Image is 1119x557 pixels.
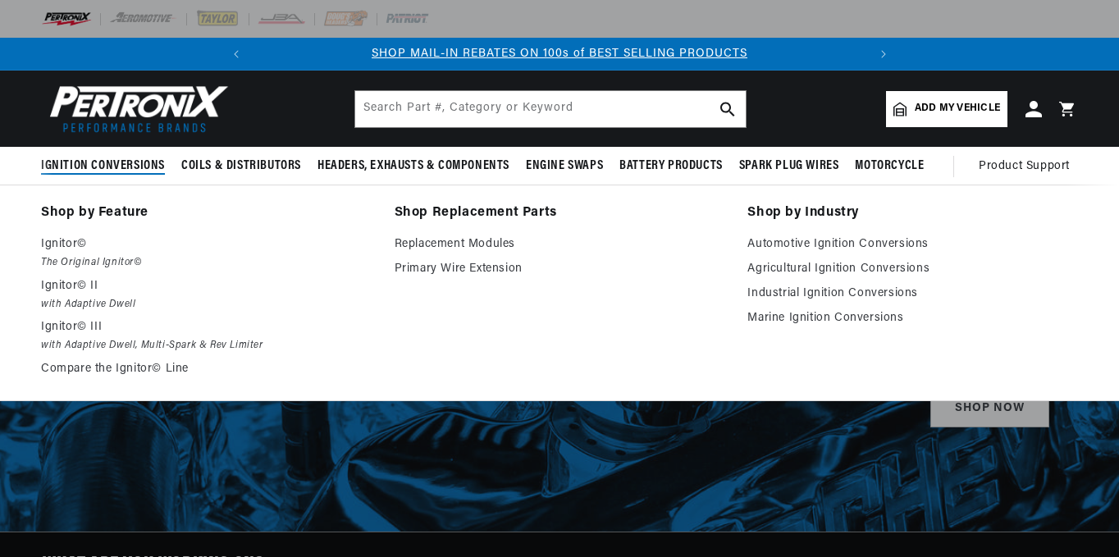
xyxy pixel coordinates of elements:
[979,147,1078,186] summary: Product Support
[355,91,746,127] input: Search Part #, Category or Keyword
[867,38,900,71] button: Translation missing: en.sections.announcements.next_announcement
[526,158,603,175] span: Engine Swaps
[309,147,518,185] summary: Headers, Exhausts & Components
[173,147,309,185] summary: Coils & Distributors
[611,147,731,185] summary: Battery Products
[41,254,372,272] em: The Original Ignitor©
[41,276,372,313] a: Ignitor© II with Adaptive Dwell
[395,235,725,254] a: Replacement Modules
[395,259,725,279] a: Primary Wire Extension
[747,284,1078,304] a: Industrial Ignition Conversions
[41,202,372,225] a: Shop by Feature
[41,235,372,254] p: Ignitor©
[41,317,372,337] p: Ignitor© III
[710,91,746,127] button: search button
[253,45,867,63] div: 1 of 2
[747,202,1078,225] a: Shop by Industry
[518,147,611,185] summary: Engine Swaps
[395,202,725,225] a: Shop Replacement Parts
[41,235,372,272] a: Ignitor© The Original Ignitor©
[41,276,372,296] p: Ignitor© II
[41,158,165,175] span: Ignition Conversions
[181,158,301,175] span: Coils & Distributors
[372,48,747,60] a: SHOP MAIL-IN REBATES ON 100s of BEST SELLING PRODUCTS
[41,359,372,379] a: Compare the Ignitor© Line
[747,308,1078,328] a: Marine Ignition Conversions
[220,38,253,71] button: Translation missing: en.sections.announcements.previous_announcement
[747,235,1078,254] a: Automotive Ignition Conversions
[41,337,372,354] em: with Adaptive Dwell, Multi-Spark & Rev Limiter
[915,101,1000,116] span: Add my vehicle
[41,80,230,137] img: Pertronix
[739,158,839,175] span: Spark Plug Wires
[41,317,372,354] a: Ignitor© III with Adaptive Dwell, Multi-Spark & Rev Limiter
[731,147,847,185] summary: Spark Plug Wires
[747,259,1078,279] a: Agricultural Ignition Conversions
[317,158,509,175] span: Headers, Exhausts & Components
[41,147,173,185] summary: Ignition Conversions
[855,158,924,175] span: Motorcycle
[886,91,1007,127] a: Add my vehicle
[253,45,867,63] div: Announcement
[847,147,932,185] summary: Motorcycle
[979,158,1070,176] span: Product Support
[619,158,723,175] span: Battery Products
[930,390,1049,427] a: SHOP NOW
[41,296,372,313] em: with Adaptive Dwell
